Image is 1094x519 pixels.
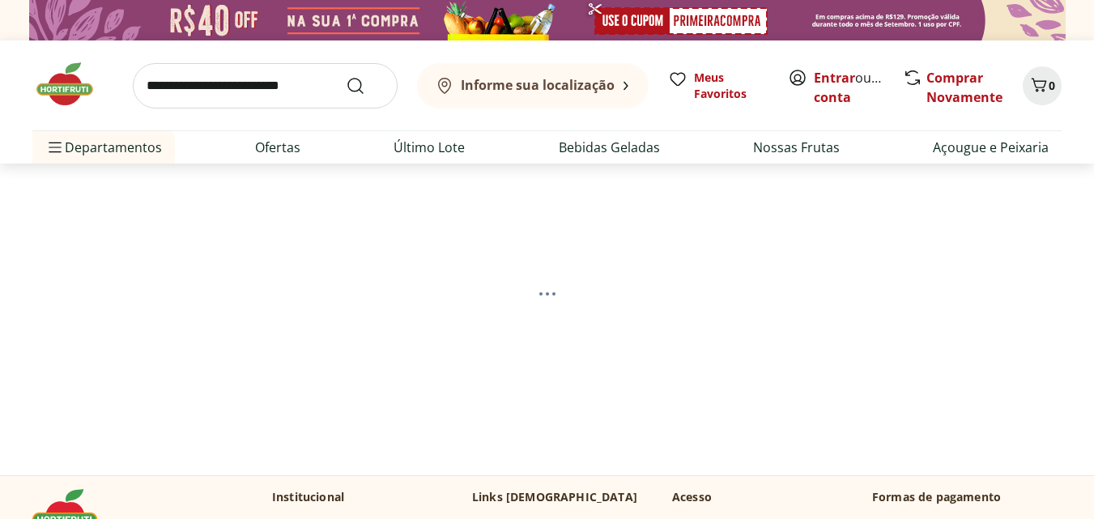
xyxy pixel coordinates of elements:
[872,489,1062,505] p: Formas de pagamento
[668,70,768,102] a: Meus Favoritos
[1023,66,1062,105] button: Carrinho
[814,69,855,87] a: Entrar
[472,489,637,505] p: Links [DEMOGRAPHIC_DATA]
[814,69,903,106] a: Criar conta
[394,138,465,157] a: Último Lote
[461,76,615,94] b: Informe sua localização
[255,138,300,157] a: Ofertas
[933,138,1049,157] a: Açougue e Peixaria
[346,76,385,96] button: Submit Search
[672,489,712,505] p: Acesso
[417,63,649,108] button: Informe sua localização
[45,128,162,167] span: Departamentos
[694,70,768,102] span: Meus Favoritos
[1049,78,1055,93] span: 0
[133,63,398,108] input: search
[559,138,660,157] a: Bebidas Geladas
[753,138,840,157] a: Nossas Frutas
[32,60,113,108] img: Hortifruti
[814,68,886,107] span: ou
[45,128,65,167] button: Menu
[926,69,1002,106] a: Comprar Novamente
[272,489,344,505] p: Institucional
